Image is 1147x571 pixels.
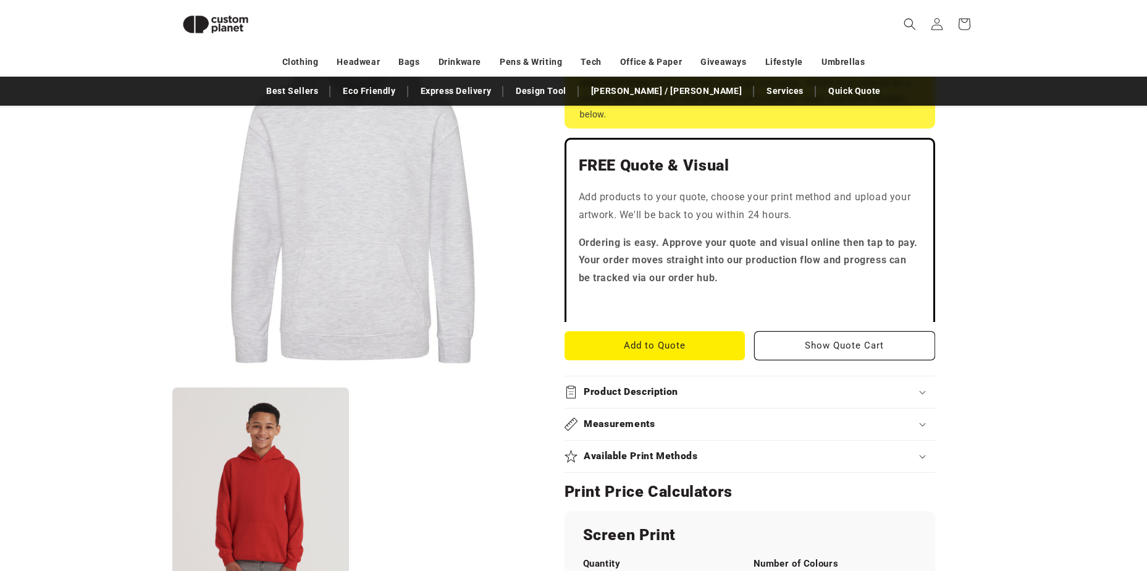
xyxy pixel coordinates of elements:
h2: Screen Print [583,525,917,545]
iframe: Customer reviews powered by Trustpilot [579,297,921,310]
a: Express Delivery [414,80,498,102]
a: Lifestyle [765,51,803,73]
a: Drinkware [439,51,481,73]
a: Clothing [282,51,319,73]
a: Design Tool [510,80,573,102]
a: Tech [581,51,601,73]
a: Eco Friendly [337,80,401,102]
a: Giveaways [700,51,746,73]
a: Office & Paper [620,51,682,73]
summary: Search [896,11,923,38]
a: Pens & Writing [500,51,562,73]
a: Umbrellas [821,51,865,73]
a: Services [760,80,810,102]
label: Quantity [583,558,746,570]
h2: FREE Quote & Visual [579,156,921,176]
a: Quick Quote [822,80,887,102]
a: Headwear [337,51,380,73]
iframe: Chat Widget [941,438,1147,571]
h2: Product Description [584,386,678,399]
summary: Product Description [565,376,935,408]
h2: Available Print Methods [584,450,698,463]
a: Bags [398,51,419,73]
h2: Measurements [584,418,655,431]
img: Custom Planet [172,5,259,44]
button: Show Quote Cart [754,331,935,360]
a: Best Sellers [260,80,324,102]
a: [PERSON_NAME] / [PERSON_NAME] [585,80,748,102]
summary: Available Print Methods [565,441,935,472]
strong: Ordering is easy. Approve your quote and visual online then tap to pay. Your order moves straight... [579,237,918,284]
h2: Print Price Calculators [565,482,935,502]
button: Add to Quote [565,331,746,360]
label: Number of Colours [754,558,917,570]
summary: Measurements [565,408,935,440]
p: Add products to your quote, choose your print method and upload your artwork. We'll be back to yo... [579,188,921,224]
